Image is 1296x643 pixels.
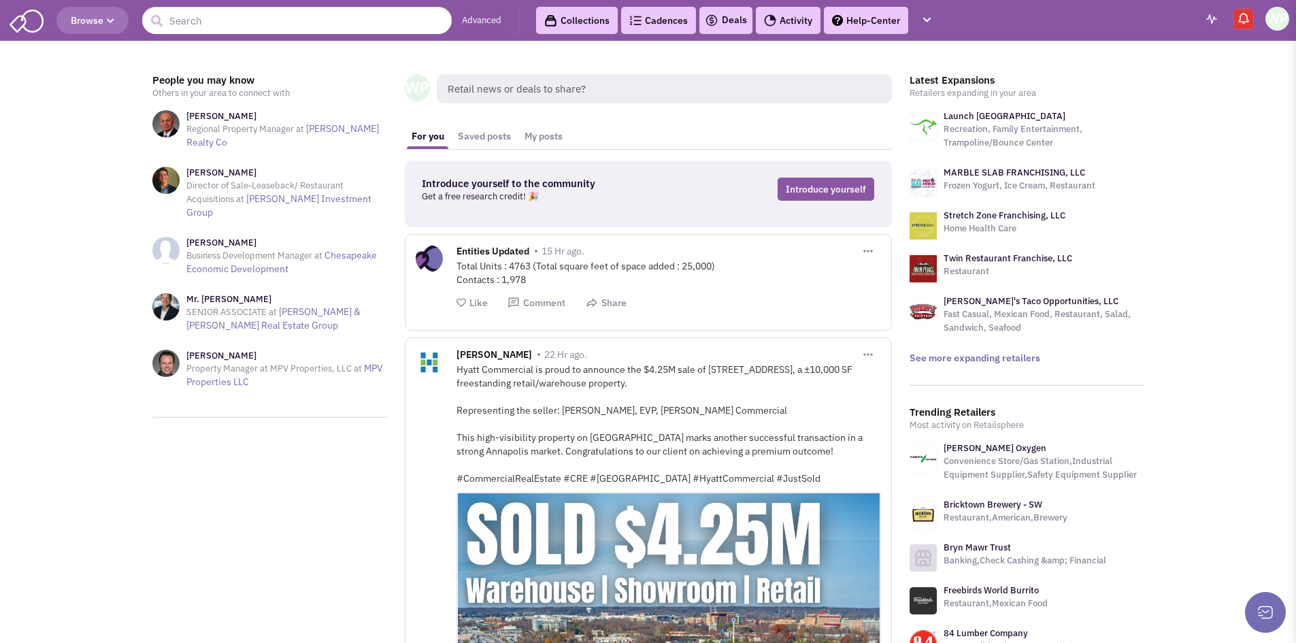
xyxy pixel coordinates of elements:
a: Advanced [462,14,501,27]
h3: [PERSON_NAME] [186,110,387,122]
button: Comment [508,297,565,310]
p: Get a free research credit! 🎉 [422,190,679,203]
div: Hyatt Commercial is proud to announce the $4.25M sale of [STREET_ADDRESS], a ±10,000 SF freestand... [456,363,881,485]
p: Recreation, Family Entertainment, Trampoline/Bounce Center [944,122,1144,150]
p: Frozen Yogurt, Ice Cream, Restaurant [944,179,1095,193]
a: MARBLE SLAB FRANCHISING, LLC [944,167,1085,178]
img: Activity.png [764,14,776,27]
a: Activity [756,7,820,34]
h3: Trending Retailers [910,406,1144,418]
a: Cadences [621,7,696,34]
span: SENIOR ASSOCIATE at [186,306,277,318]
span: Director of Sale-Leaseback/ Restaurant Acquisitions at [186,180,344,205]
span: Entities Updated [456,245,529,261]
img: icon-deals.svg [705,12,718,29]
img: Cadences_logo.png [629,16,642,25]
a: MPV Properties LLC [186,362,383,388]
p: Banking,Check Cashing &amp; Financial [944,554,1106,567]
span: Like [469,297,488,309]
img: icon-retailer-placeholder.png [910,544,937,572]
p: Others in your area to connect with [152,86,387,100]
a: Freebirds World Burrito [944,584,1039,596]
img: www.robertsoxygen.com [910,445,937,472]
p: Most activity on Retailsphere [910,418,1144,432]
span: 22 Hr ago. [544,348,587,361]
a: Help-Center [824,7,908,34]
span: Regional Property Manager at [186,123,304,135]
a: [PERSON_NAME]'s Taco Opportunities, LLC [944,295,1118,307]
a: Stretch Zone Franchising, LLC [944,210,1065,221]
img: Wyatt Poats [1265,7,1289,31]
a: Introduce yourself [778,178,874,201]
img: logo [910,113,937,140]
p: Retailers expanding in your area [910,86,1144,100]
button: Share [586,297,627,310]
span: Browse [71,14,114,27]
a: [PERSON_NAME] Investment Group [186,193,371,218]
p: Convenience Store/Gas Station,Industrial Equipment Supplier,Safety Equipment Supplier [944,455,1144,482]
span: [PERSON_NAME] [456,348,532,364]
span: Retail news or deals to share? [437,74,892,103]
span: 15 Hr ago. [542,245,584,257]
p: Fast Casual, Mexican Food, Restaurant, Salad, Sandwich, Seafood [944,308,1144,335]
h3: [PERSON_NAME] [186,167,387,179]
img: logo [910,255,937,282]
div: Total Units : 4763 (Total square feet of space added : 25,000) Contacts : 1,978 [456,259,881,286]
h3: [PERSON_NAME] [186,237,387,249]
img: logo [910,298,937,325]
img: icon-collection-lavender-black.svg [544,14,557,27]
a: 84 Lumber Company [944,627,1028,639]
img: logo [910,169,937,197]
img: help.png [832,15,843,26]
button: Like [456,297,488,310]
a: Launch [GEOGRAPHIC_DATA] [944,110,1065,122]
a: Deals [705,12,747,29]
img: logo [910,212,937,240]
a: Collections [536,7,618,34]
p: Restaurant [944,265,1072,278]
img: SmartAdmin [10,7,44,33]
a: Chesapeake Economic Development [186,249,377,275]
p: Restaurant,Mexican Food [944,597,1048,610]
input: Search [142,7,452,34]
h3: Mr. [PERSON_NAME] [186,293,387,306]
a: Saved posts [451,124,518,149]
h3: People you may know [152,74,387,86]
span: Property Manager at MPV Properties, LLC at [186,363,362,374]
a: [PERSON_NAME] Realty Co [186,122,379,148]
span: Business Development Manager at [186,250,322,261]
a: For you [405,124,451,149]
h3: Introduce yourself to the community [422,178,679,190]
a: Bricktown Brewery - SW [944,499,1042,510]
a: See more expanding retailers [910,352,1040,364]
p: Home Health Care [944,222,1065,235]
button: Browse [56,7,129,34]
a: Bryn Mawr Trust [944,542,1011,553]
a: My posts [518,124,569,149]
h3: Latest Expansions [910,74,1144,86]
p: Restaurant,American,Brewery [944,511,1067,525]
a: [PERSON_NAME] Oxygen [944,442,1046,454]
h3: [PERSON_NAME] [186,350,387,362]
a: Twin Restaurant Franchise, LLC [944,252,1072,264]
a: [PERSON_NAME] & [PERSON_NAME] Real Estate Group [186,306,361,331]
img: NoImageAvailable1.jpg [152,237,180,264]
